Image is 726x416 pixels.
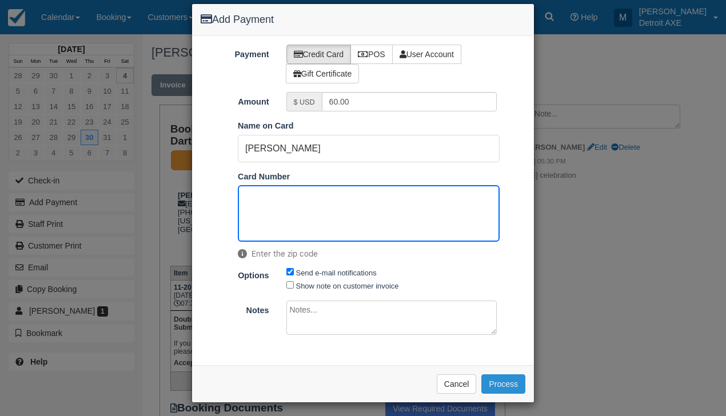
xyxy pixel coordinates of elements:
[286,45,352,64] label: Credit Card
[192,45,278,61] label: Payment
[238,248,500,259] span: Enter the zip code
[296,269,377,277] label: Send e-mail notifications
[192,92,278,108] label: Amount
[437,374,477,394] button: Cancel
[192,266,278,282] label: Options
[296,282,399,290] label: Show note on customer invoice
[286,64,360,83] label: Gift Certificate
[238,120,294,132] label: Name on Card
[192,301,278,317] label: Notes
[294,98,315,106] small: $ USD
[238,171,290,183] label: Card Number
[481,374,525,394] button: Process
[392,45,461,64] label: User Account
[350,45,393,64] label: POS
[238,186,499,241] iframe: Secure Credit Card Form
[322,92,497,111] input: Valid amount required.
[201,13,525,27] h4: Add Payment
